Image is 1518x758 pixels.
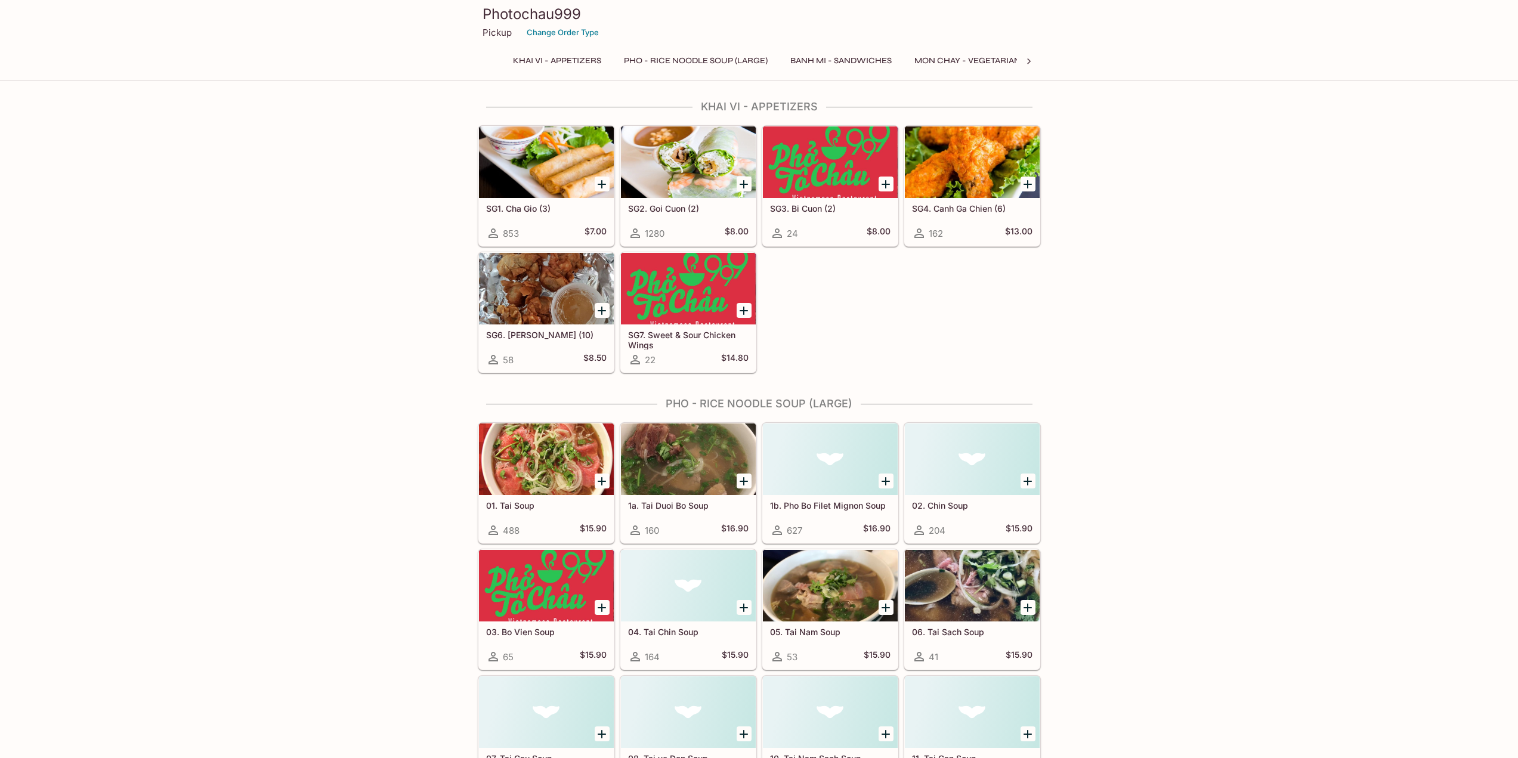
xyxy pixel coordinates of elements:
[580,523,607,537] h5: $15.90
[784,52,898,69] button: Banh Mi - Sandwiches
[595,177,610,191] button: Add SG1. Cha Gio (3)
[737,177,752,191] button: Add SG2. Goi Cuon (2)
[929,228,943,239] span: 162
[478,397,1041,410] h4: Pho - Rice Noodle Soup (Large)
[905,550,1040,621] div: 06. Tai Sach Soup
[645,525,659,536] span: 160
[479,423,614,495] div: 01. Tai Soup
[1021,474,1035,488] button: Add 02. Chin Soup
[621,423,756,495] div: 1a. Tai Duoi Bo Soup
[645,228,664,239] span: 1280
[595,600,610,615] button: Add 03. Bo Vien Soup
[621,550,756,621] div: 04. Tai Chin Soup
[929,651,938,663] span: 41
[879,177,894,191] button: Add SG3. Bi Cuon (2)
[595,303,610,318] button: Add SG6. Hoanh Thanh Chien (10)
[486,330,607,340] h5: SG6. [PERSON_NAME] (10)
[879,600,894,615] button: Add 05. Tai Nam Soup
[486,203,607,214] h5: SG1. Cha Gio (3)
[1021,600,1035,615] button: Add 06. Tai Sach Soup
[763,423,898,495] div: 1b. Pho Bo Filet Mignon Soup
[770,627,891,637] h5: 05. Tai Nam Soup
[486,500,607,511] h5: 01. Tai Soup
[912,627,1032,637] h5: 06. Tai Sach Soup
[595,474,610,488] button: Add 01. Tai Soup
[1006,649,1032,664] h5: $15.90
[879,726,894,741] button: Add 10. Tai Nam Sach Soup
[904,126,1040,246] a: SG4. Canh Ga Chien (6)162$13.00
[479,550,614,621] div: 03. Bo Vien Soup
[479,126,614,198] div: SG1. Cha Gio (3)
[770,203,891,214] h5: SG3. Bi Cuon (2)
[595,726,610,741] button: Add 07. Tai Gau Soup
[628,627,749,637] h5: 04. Tai Chin Soup
[621,676,756,748] div: 08. Tai ve Don Soup
[908,52,1067,69] button: Mon Chay - Vegetarian Entrees
[721,352,749,367] h5: $14.80
[478,100,1041,113] h4: Khai Vi - Appetizers
[620,549,756,670] a: 04. Tai Chin Soup164$15.90
[478,126,614,246] a: SG1. Cha Gio (3)853$7.00
[628,500,749,511] h5: 1a. Tai Duoi Bo Soup
[1021,726,1035,741] button: Add 11. Tai Gan Soup
[879,474,894,488] button: Add 1b. Pho Bo Filet Mignon Soup
[905,676,1040,748] div: 11. Tai Gan Soup
[478,252,614,373] a: SG6. [PERSON_NAME] (10)58$8.50
[904,549,1040,670] a: 06. Tai Sach Soup41$15.90
[503,354,514,366] span: 58
[620,423,756,543] a: 1a. Tai Duoi Bo Soup160$16.90
[620,252,756,373] a: SG7. Sweet & Sour Chicken Wings22$14.80
[585,226,607,240] h5: $7.00
[486,627,607,637] h5: 03. Bo Vien Soup
[722,649,749,664] h5: $15.90
[645,651,660,663] span: 164
[617,52,774,69] button: Pho - Rice Noodle Soup (Large)
[905,126,1040,198] div: SG4. Canh Ga Chien (6)
[1021,177,1035,191] button: Add SG4. Canh Ga Chien (6)
[787,525,802,536] span: 627
[521,23,604,42] button: Change Order Type
[737,726,752,741] button: Add 08. Tai ve Don Soup
[1005,226,1032,240] h5: $13.00
[905,423,1040,495] div: 02. Chin Soup
[621,253,756,324] div: SG7. Sweet & Sour Chicken Wings
[762,423,898,543] a: 1b. Pho Bo Filet Mignon Soup627$16.90
[483,5,1036,23] h3: Photochau999
[737,474,752,488] button: Add 1a. Tai Duoi Bo Soup
[503,525,520,536] span: 488
[762,126,898,246] a: SG3. Bi Cuon (2)24$8.00
[912,500,1032,511] h5: 02. Chin Soup
[787,228,798,239] span: 24
[763,676,898,748] div: 10. Tai Nam Sach Soup
[478,423,614,543] a: 01. Tai Soup488$15.90
[628,203,749,214] h5: SG2. Goi Cuon (2)
[721,523,749,537] h5: $16.90
[620,126,756,246] a: SG2. Goi Cuon (2)1280$8.00
[503,228,519,239] span: 853
[912,203,1032,214] h5: SG4. Canh Ga Chien (6)
[763,550,898,621] div: 05. Tai Nam Soup
[787,651,797,663] span: 53
[483,27,512,38] p: Pickup
[867,226,891,240] h5: $8.00
[580,649,607,664] h5: $15.90
[725,226,749,240] h5: $8.00
[770,500,891,511] h5: 1b. Pho Bo Filet Mignon Soup
[1006,523,1032,537] h5: $15.90
[583,352,607,367] h5: $8.50
[479,676,614,748] div: 07. Tai Gau Soup
[864,649,891,664] h5: $15.90
[503,651,514,663] span: 65
[762,549,898,670] a: 05. Tai Nam Soup53$15.90
[506,52,608,69] button: Khai Vi - Appetizers
[863,523,891,537] h5: $16.90
[478,549,614,670] a: 03. Bo Vien Soup65$15.90
[763,126,898,198] div: SG3. Bi Cuon (2)
[929,525,945,536] span: 204
[904,423,1040,543] a: 02. Chin Soup204$15.90
[737,303,752,318] button: Add SG7. Sweet & Sour Chicken Wings
[737,600,752,615] button: Add 04. Tai Chin Soup
[645,354,656,366] span: 22
[479,253,614,324] div: SG6. Hoanh Thanh Chien (10)
[628,330,749,349] h5: SG7. Sweet & Sour Chicken Wings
